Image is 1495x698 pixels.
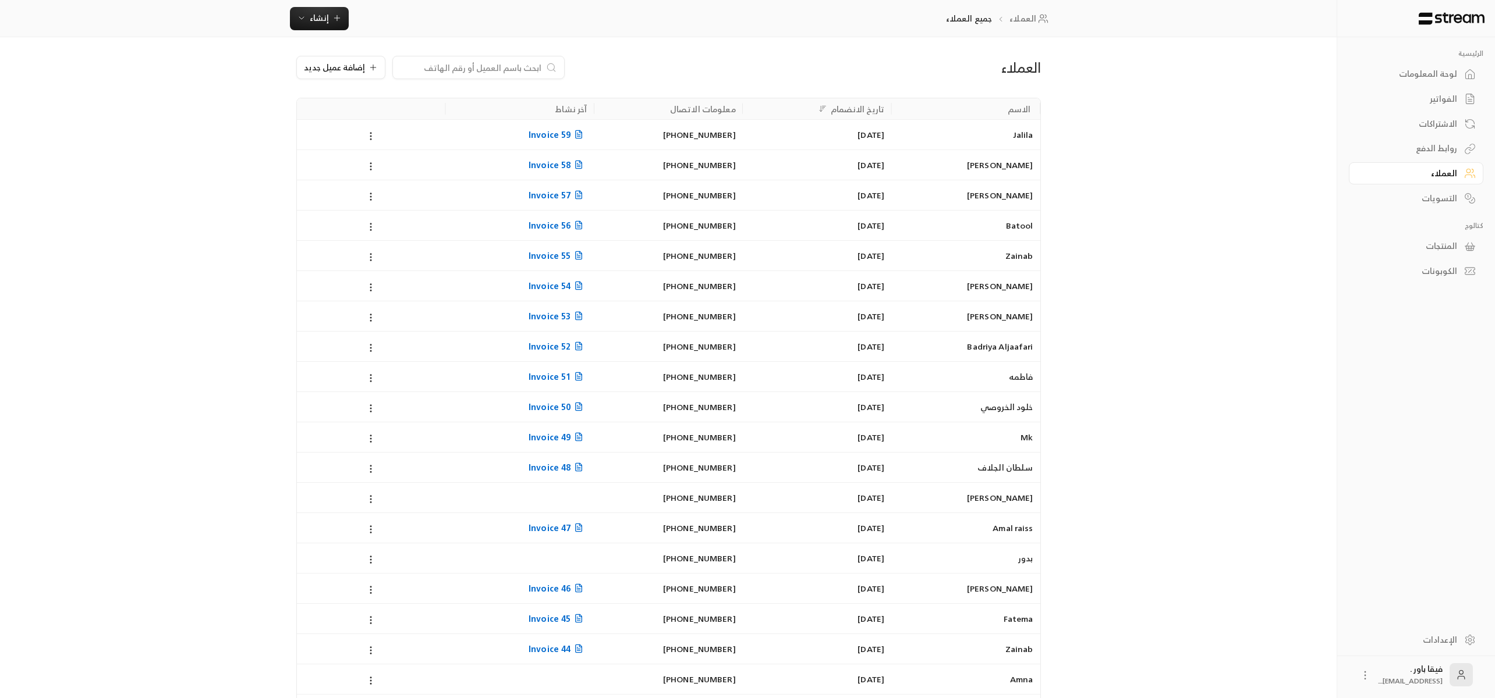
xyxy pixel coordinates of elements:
div: العملاء [800,58,1040,77]
div: [DATE] [750,120,884,149]
div: [DATE] [750,664,884,694]
div: [DATE] [750,604,884,633]
div: [PHONE_NUMBER] [601,241,735,270]
div: [DATE] [750,392,884,422]
div: لوحة المعلومات [1363,68,1457,80]
span: Invoice 57 [529,188,587,202]
div: [PERSON_NAME] [898,271,1033,301]
div: [PHONE_NUMBER] [601,664,735,694]
div: الإعدادات [1363,634,1457,646]
div: فاطمه [898,362,1033,391]
div: [DATE] [750,362,884,391]
div: Zainab [898,634,1033,664]
p: جميع العملاء [946,13,992,24]
span: Invoice 47 [529,521,587,535]
div: Jalila [898,120,1033,149]
div: [PHONE_NUMBER] [601,453,735,482]
div: [PHONE_NUMBER] [601,392,735,422]
p: كتالوج [1349,221,1483,230]
div: الاسم [1008,102,1031,116]
div: Batool [898,211,1033,240]
button: إنشاء [290,7,349,30]
span: Invoice 44 [529,642,587,656]
div: [PHONE_NUMBER] [601,362,735,391]
div: [DATE] [750,301,884,331]
span: Invoice 50 [529,400,587,414]
nav: breadcrumb [946,13,1053,24]
span: Invoice 52 [529,339,587,354]
div: [PERSON_NAME] [898,150,1033,180]
span: Invoice 45 [529,611,587,626]
div: [DATE] [750,211,884,240]
span: Invoice 53 [529,309,587,323]
div: الكوبونات [1363,265,1457,277]
div: العملاء [1363,168,1457,179]
div: [DATE] [750,422,884,452]
span: Invoice 56 [529,218,587,233]
div: [PHONE_NUMBER] [601,211,735,240]
span: Invoice 46 [529,581,587,596]
div: [DATE] [750,483,884,512]
div: الاشتراكات [1363,118,1457,130]
span: Invoice 59 [529,127,587,142]
div: [PHONE_NUMBER] [601,483,735,512]
div: Amna [898,664,1033,694]
button: إضافة عميل جديد [296,56,385,79]
div: روابط الدفع [1363,143,1457,154]
span: [EMAIL_ADDRESS].... [1378,675,1443,687]
div: [PERSON_NAME] [898,483,1033,512]
a: الإعدادات [1349,628,1483,651]
a: المنتجات [1349,235,1483,258]
div: المنتجات [1363,240,1457,252]
a: الكوبونات [1349,260,1483,283]
div: [PHONE_NUMBER] [601,513,735,543]
div: [DATE] [750,634,884,664]
div: [PHONE_NUMBER] [601,180,735,210]
div: Amal raiss [898,513,1033,543]
a: الاشتراكات [1349,112,1483,135]
a: الفواتير [1349,88,1483,111]
div: [DATE] [750,150,884,180]
span: Invoice 54 [529,279,587,293]
div: [DATE] [750,574,884,603]
div: [PHONE_NUMBER] [601,543,735,573]
div: [PHONE_NUMBER] [601,150,735,180]
div: [PHONE_NUMBER] [601,634,735,664]
div: خلود الخروصي [898,392,1033,422]
span: إضافة عميل جديد [304,63,365,72]
span: Invoice 58 [529,158,587,172]
div: [DATE] [750,332,884,361]
div: [DATE] [750,513,884,543]
input: ابحث باسم العميل أو رقم الهاتف [400,61,542,74]
div: [PHONE_NUMBER] [601,422,735,452]
div: [DATE] [750,241,884,270]
div: Badriya Aljaafari [898,332,1033,361]
div: الفواتير [1363,93,1457,105]
span: إنشاء [310,10,329,25]
div: سـلطان الجلاف [898,453,1033,482]
div: بدور [898,543,1033,573]
div: آخر نشاط [555,102,587,116]
span: Invoice 55 [529,248,587,263]
div: فيقا باور . [1378,663,1443,686]
img: Logo [1418,12,1486,25]
a: روابط الدفع [1349,137,1483,160]
div: معلومات الاتصال [670,102,736,116]
a: العملاء [1349,162,1483,185]
div: [DATE] [750,180,884,210]
div: [PERSON_NAME] [898,180,1033,210]
div: [DATE] [750,271,884,301]
a: لوحة المعلومات [1349,63,1483,86]
div: Zainab [898,241,1033,270]
div: [PHONE_NUMBER] [601,604,735,633]
div: [PHONE_NUMBER] [601,332,735,361]
div: [DATE] [750,453,884,482]
div: [PHONE_NUMBER] [601,301,735,331]
div: [PHONE_NUMBER] [601,120,735,149]
a: العملاء [1009,13,1052,24]
span: Invoice 49 [529,430,587,444]
a: التسويات [1349,187,1483,209]
div: Fatema [898,604,1033,633]
span: Invoice 48 [529,460,587,475]
div: [PHONE_NUMBER] [601,574,735,603]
